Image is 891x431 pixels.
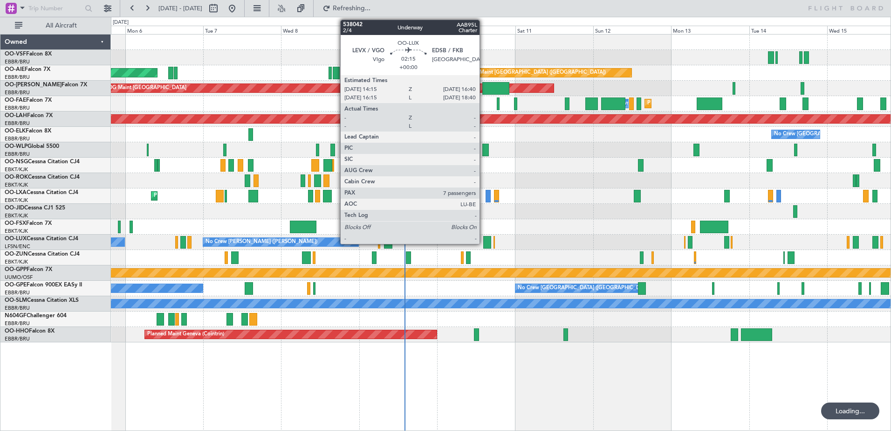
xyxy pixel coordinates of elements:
[5,305,30,312] a: EBBR/BRU
[5,313,27,319] span: N604GF
[5,221,52,226] a: OO-FSXFalcon 7X
[5,97,52,103] a: OO-FAEFalcon 7X
[5,51,26,57] span: OO-VSF
[5,205,65,211] a: OO-JIDCessna CJ1 525
[28,1,82,15] input: Trip Number
[5,97,26,103] span: OO-FAE
[5,67,25,72] span: OO-AIE
[5,74,30,81] a: EBBR/BRU
[5,166,28,173] a: EBKT/KJK
[332,5,371,12] span: Refreshing...
[5,298,79,303] a: OO-SLMCessna Citation XLS
[5,328,55,334] a: OO-HHOFalcon 8X
[5,128,51,134] a: OO-ELKFalcon 8X
[821,403,879,419] div: Loading...
[281,26,359,34] div: Wed 8
[5,328,29,334] span: OO-HHO
[5,282,27,288] span: OO-GPE
[5,159,28,165] span: OO-NSG
[749,26,827,34] div: Tue 14
[5,289,30,296] a: EBBR/BRU
[5,190,27,195] span: OO-LXA
[5,197,28,204] a: EBKT/KJK
[5,51,52,57] a: OO-VSFFalcon 8X
[5,174,28,180] span: OO-ROK
[206,235,317,249] div: No Crew [PERSON_NAME] ([PERSON_NAME])
[104,81,186,95] div: AOG Maint [GEOGRAPHIC_DATA]
[5,151,30,158] a: EBBR/BRU
[5,144,59,149] a: OO-WLPGlobal 5500
[154,189,262,203] div: Planned Maint Kortrijk-[GEOGRAPHIC_DATA]
[203,26,281,34] div: Tue 7
[5,320,30,327] a: EBBR/BRU
[437,26,515,34] div: Fri 10
[5,205,24,211] span: OO-JID
[5,212,28,219] a: EBKT/KJK
[5,113,27,118] span: OO-LAH
[459,66,606,80] div: Planned Maint [GEOGRAPHIC_DATA] ([GEOGRAPHIC_DATA])
[5,174,80,180] a: OO-ROKCessna Citation CJ4
[5,267,52,272] a: OO-GPPFalcon 7X
[147,327,224,341] div: Planned Maint Geneva (Cointrin)
[647,97,729,111] div: Planned Maint Melsbroek Air Base
[5,236,78,242] a: OO-LUXCessna Citation CJ4
[518,281,674,295] div: No Crew [GEOGRAPHIC_DATA] ([GEOGRAPHIC_DATA] National)
[671,26,749,34] div: Mon 13
[158,4,202,13] span: [DATE] - [DATE]
[5,104,30,111] a: EBBR/BRU
[5,181,28,188] a: EBKT/KJK
[5,113,53,118] a: OO-LAHFalcon 7X
[359,26,437,34] div: Thu 9
[5,228,28,235] a: EBKT/KJK
[5,251,28,257] span: OO-ZUN
[5,258,28,265] a: EBKT/KJK
[5,267,27,272] span: OO-GPP
[5,128,26,134] span: OO-ELK
[593,26,671,34] div: Sun 12
[5,236,27,242] span: OO-LUX
[5,274,33,281] a: UUMO/OSF
[5,82,87,88] a: OO-[PERSON_NAME]Falcon 7X
[5,144,27,149] span: OO-WLP
[318,1,374,16] button: Refreshing...
[10,18,101,33] button: All Aircraft
[5,82,62,88] span: OO-[PERSON_NAME]
[515,26,593,34] div: Sat 11
[24,22,98,29] span: All Aircraft
[5,298,27,303] span: OO-SLM
[5,120,30,127] a: EBBR/BRU
[5,89,30,96] a: EBBR/BRU
[113,19,129,27] div: [DATE]
[5,190,78,195] a: OO-LXACessna Citation CJ4
[125,26,203,34] div: Mon 6
[5,313,67,319] a: N604GFChallenger 604
[5,221,26,226] span: OO-FSX
[5,58,30,65] a: EBBR/BRU
[5,159,80,165] a: OO-NSGCessna Citation CJ4
[5,282,82,288] a: OO-GPEFalcon 900EX EASy II
[5,335,30,342] a: EBBR/BRU
[5,135,30,142] a: EBBR/BRU
[5,243,30,250] a: LFSN/ENC
[5,251,80,257] a: OO-ZUNCessna Citation CJ4
[5,67,50,72] a: OO-AIEFalcon 7X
